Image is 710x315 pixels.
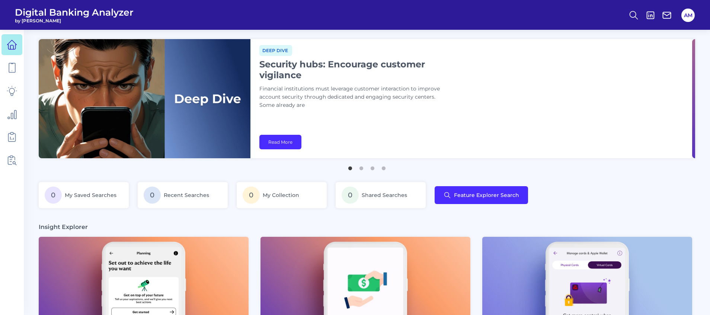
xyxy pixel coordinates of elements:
[362,192,407,198] span: Shared Searches
[336,182,426,208] a: 0Shared Searches
[39,39,250,158] img: bannerImg
[243,187,260,204] span: 0
[237,182,327,208] a: 0My Collection
[45,187,62,204] span: 0
[435,186,528,204] button: Feature Explorer Search
[263,192,299,198] span: My Collection
[138,182,228,208] a: 0Recent Searches
[454,192,519,198] span: Feature Explorer Search
[259,47,292,54] a: Deep dive
[39,182,129,208] a: 0My Saved Searches
[342,187,359,204] span: 0
[259,85,445,109] p: Financial institutions must leverage customer interaction to improve account security through ded...
[259,135,301,149] a: Read More
[358,163,365,170] button: 2
[259,45,292,56] span: Deep dive
[39,223,88,231] h3: Insight Explorer
[164,192,209,198] span: Recent Searches
[681,9,695,22] button: AM
[15,18,134,23] span: by [PERSON_NAME]
[259,59,445,80] h1: Security hubs: Encourage customer vigilance
[144,187,161,204] span: 0
[15,7,134,18] span: Digital Banking Analyzer
[346,163,354,170] button: 1
[65,192,116,198] span: My Saved Searches
[369,163,376,170] button: 3
[380,163,387,170] button: 4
